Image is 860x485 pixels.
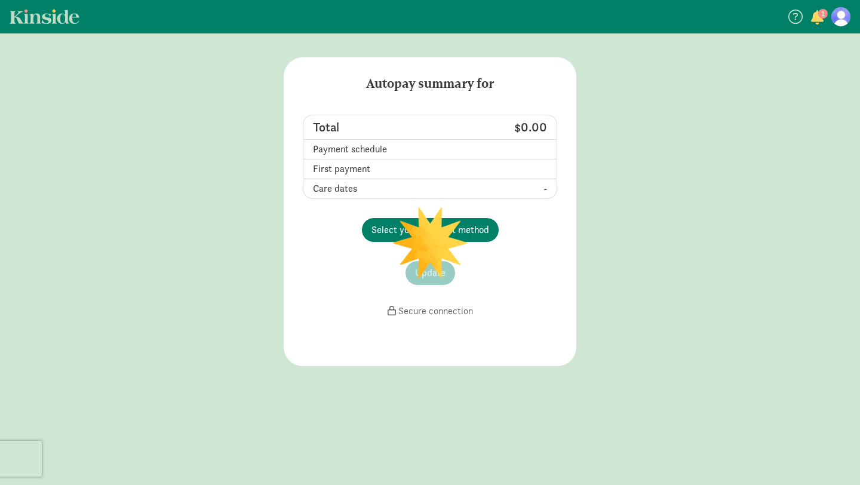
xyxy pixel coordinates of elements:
[303,159,460,179] td: First payment
[406,261,455,285] button: Update
[303,179,460,198] td: Care dates
[284,57,576,110] h5: Autopay summary for
[415,266,446,280] span: Update
[362,218,499,242] button: Select your payment method
[398,305,473,317] span: Secure connection
[303,140,460,159] td: Payment schedule
[303,115,460,140] td: Total
[460,179,557,198] td: -
[460,115,557,140] td: $0.00
[818,9,828,19] span: 1
[10,9,79,24] a: Kinside
[371,223,489,237] span: Select your payment method
[809,11,825,26] button: 1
